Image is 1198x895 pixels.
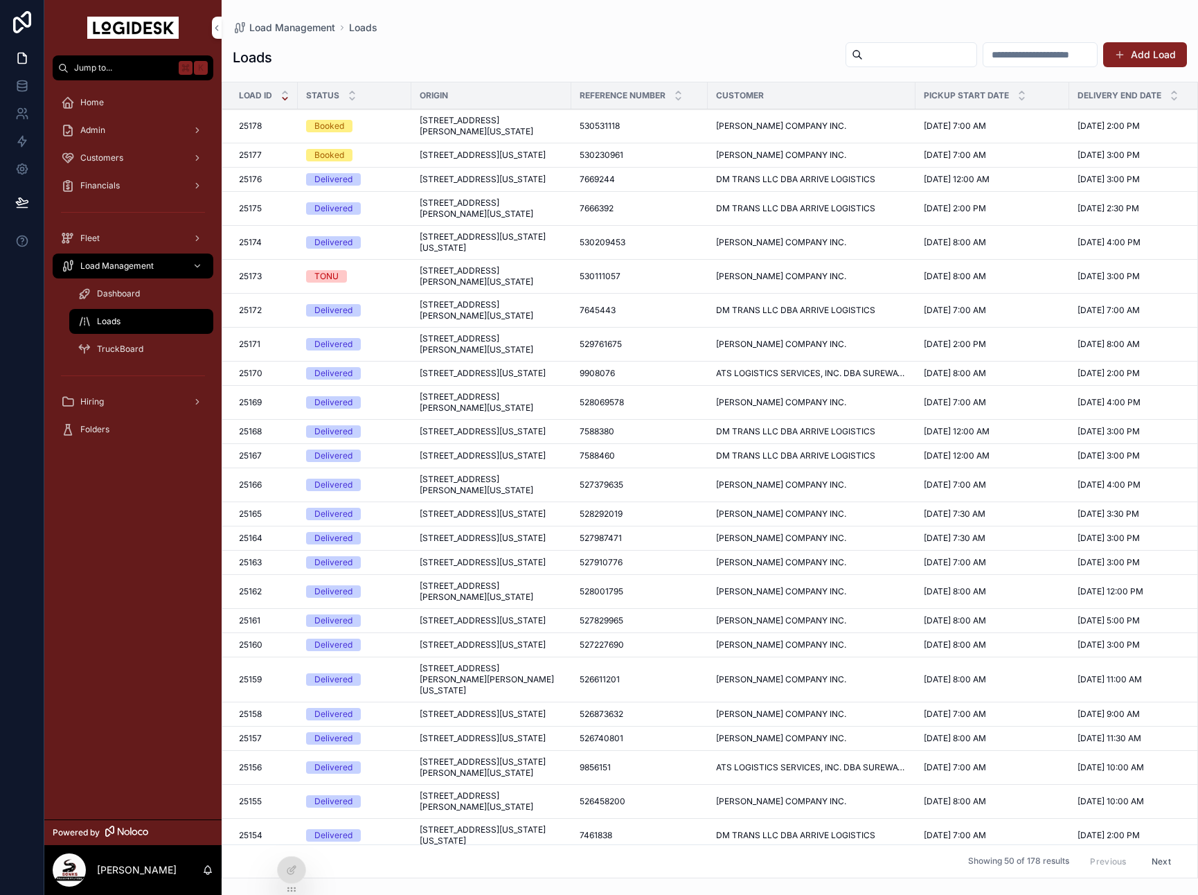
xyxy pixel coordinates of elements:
a: [DATE] 2:00 PM [924,339,1061,350]
a: [DATE] 3:00 PM [1078,150,1191,161]
span: [DATE] 8:00 AM [924,615,986,626]
span: 25169 [239,397,262,408]
span: [PERSON_NAME] COMPANY INC. [716,339,846,350]
span: Fleet [80,233,100,244]
a: 25165 [239,508,289,520]
span: [DATE] 12:00 AM [924,426,990,437]
a: Dashboard [69,281,213,306]
span: [PERSON_NAME] COMPANY INC. [716,121,846,132]
a: Delivered [306,396,403,409]
span: [STREET_ADDRESS][US_STATE] [420,150,546,161]
span: DM TRANS LLC DBA ARRIVE LOGISTICS [716,305,875,316]
span: [DATE] 7:00 AM [924,397,986,408]
a: Delivered [306,425,403,438]
span: 527227690 [580,639,624,650]
span: 527829965 [580,615,623,626]
div: Delivered [314,173,352,186]
span: 527910776 [580,557,623,568]
a: 25171 [239,339,289,350]
span: [STREET_ADDRESS][US_STATE] [420,639,546,650]
a: DM TRANS LLC DBA ARRIVE LOGISTICS [716,426,907,437]
a: 25176 [239,174,289,185]
span: [DATE] 8:00 AM [924,368,986,379]
div: Delivered [314,614,352,627]
span: [DATE] 3:00 PM [1078,150,1140,161]
div: Booked [314,149,344,161]
span: [PERSON_NAME] COMPANY INC. [716,557,846,568]
a: Load Management [233,21,335,35]
span: TruckBoard [97,344,143,355]
span: Hiring [80,396,104,407]
a: 527910776 [580,557,699,568]
span: [PERSON_NAME] COMPANY INC. [716,271,846,282]
span: 528292019 [580,508,623,520]
a: [STREET_ADDRESS][PERSON_NAME][US_STATE] [420,299,563,321]
span: [STREET_ADDRESS][US_STATE] [420,508,546,520]
span: [STREET_ADDRESS][US_STATE] [420,615,546,626]
span: 527987471 [580,533,622,544]
a: [STREET_ADDRESS][PERSON_NAME][US_STATE] [420,581,563,603]
a: 25160 [239,639,289,650]
a: 25172 [239,305,289,316]
a: [STREET_ADDRESS][US_STATE] [420,639,563,650]
span: [DATE] 12:00 AM [924,450,990,461]
a: 25175 [239,203,289,214]
a: 25173 [239,271,289,282]
a: 7588380 [580,426,699,437]
span: DM TRANS LLC DBA ARRIVE LOGISTICS [716,174,875,185]
a: [STREET_ADDRESS][US_STATE] [420,150,563,161]
span: 25162 [239,586,262,597]
span: [STREET_ADDRESS][PERSON_NAME][US_STATE] [420,115,563,137]
span: [STREET_ADDRESS][US_STATE][US_STATE] [420,231,563,254]
a: [STREET_ADDRESS][PERSON_NAME][PERSON_NAME][US_STATE] [420,663,563,696]
a: Delivered [306,532,403,544]
a: [STREET_ADDRESS][PERSON_NAME][US_STATE] [420,265,563,287]
a: [PERSON_NAME] COMPANY INC. [716,150,907,161]
span: [PERSON_NAME] COMPANY INC. [716,639,846,650]
a: [DATE] 8:00 AM [1078,339,1191,350]
span: 25175 [239,203,262,214]
a: Booked [306,149,403,161]
span: 25164 [239,533,262,544]
span: [DATE] 7:00 AM [924,150,986,161]
div: Delivered [314,639,352,651]
a: [DATE] 7:00 AM [1078,305,1191,316]
span: 7588380 [580,426,614,437]
span: 25178 [239,121,262,132]
span: 25174 [239,237,262,248]
a: 25169 [239,397,289,408]
span: Folders [80,424,109,435]
a: [STREET_ADDRESS][PERSON_NAME][US_STATE] [420,474,563,496]
span: 25163 [239,557,262,568]
span: 25176 [239,174,262,185]
a: [DATE] 2:00 PM [924,203,1061,214]
a: 25164 [239,533,289,544]
a: [PERSON_NAME] COMPANY INC. [716,479,907,490]
div: Delivered [314,479,352,491]
a: Delivered [306,639,403,651]
span: 25165 [239,508,262,520]
span: DM TRANS LLC DBA ARRIVE LOGISTICS [716,203,875,214]
div: scrollable content [44,80,222,460]
a: [DATE] 4:00 PM [1078,479,1191,490]
a: [DATE] 12:00 AM [924,174,1061,185]
a: [DATE] 7:00 AM [924,397,1061,408]
a: [DATE] 3:00 PM [1078,271,1191,282]
a: 25167 [239,450,289,461]
a: Add Load [1103,42,1187,67]
span: 527379635 [580,479,623,490]
div: Delivered [314,236,352,249]
span: [STREET_ADDRESS][US_STATE] [420,426,546,437]
a: 7588460 [580,450,699,461]
span: [DATE] 3:00 PM [1078,450,1140,461]
span: [STREET_ADDRESS][US_STATE] [420,450,546,461]
a: [PERSON_NAME] COMPANY INC. [716,533,907,544]
a: Load Management [53,254,213,278]
button: Jump to...K [53,55,213,80]
a: [DATE] 12:00 AM [924,426,1061,437]
a: 25162 [239,586,289,597]
a: Loads [69,309,213,334]
a: Home [53,90,213,115]
span: [STREET_ADDRESS][US_STATE] [420,557,546,568]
